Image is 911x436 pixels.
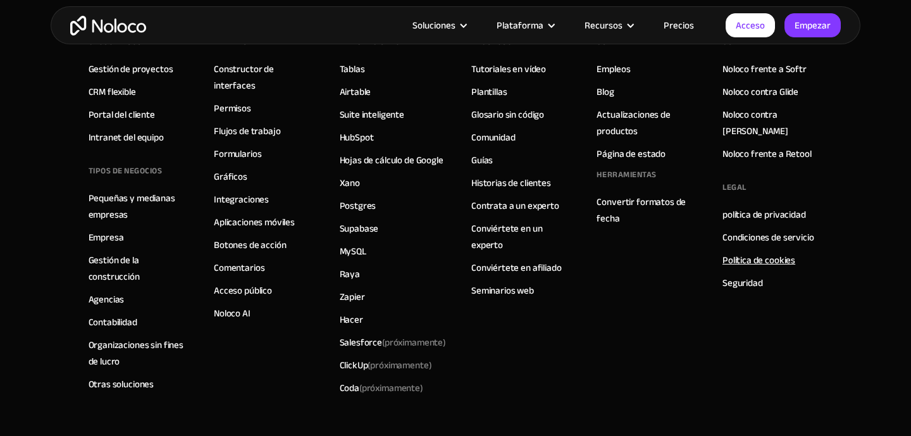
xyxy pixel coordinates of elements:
font: Hojas de cálculo de Google [340,151,443,169]
a: Flujos de trabajo [214,123,280,139]
font: Empezar [795,16,831,34]
font: Soluciones [412,16,455,34]
font: Otras soluciones [89,375,154,393]
font: Legal [722,180,747,195]
font: Actualizaciones de productos [597,106,670,140]
a: política de privacidad [722,206,806,223]
font: ClickUp [340,356,368,374]
font: Integraciones [214,190,269,208]
font: Conviértete en un experto [471,220,542,254]
a: Aplicaciones móviles [214,214,295,230]
a: Agencias [89,291,125,308]
font: Hacer [340,311,363,328]
font: Gestión de proyectos [89,60,173,78]
font: Constructor de interfaces [214,60,274,94]
a: Historias de clientes [471,175,551,191]
a: Gráficos [214,168,247,185]
font: MySQL [340,242,366,260]
a: Otras soluciones [89,376,154,392]
div: Soluciones [397,17,481,34]
font: HubSpot [340,128,374,146]
font: Política de cookies [722,251,795,269]
font: Condiciones de servicio [722,228,814,246]
a: Intranet del equipo [89,129,164,146]
font: Seminarios web [471,282,534,299]
font: Historias de clientes [471,174,551,192]
font: Organizaciones sin fines de lucro [89,336,183,370]
a: Convertir formatos de fecha [597,194,697,227]
font: Noloco frente a Softr [722,60,807,78]
a: Xano [340,175,360,191]
a: Raya [340,266,360,282]
font: Comunidad [471,128,516,146]
font: Tutoriales en vídeo [471,60,546,78]
a: Seguridad [722,275,763,291]
a: Actualizaciones de productos [597,106,697,139]
font: Precios [664,16,694,34]
font: Intranet del equipo [89,128,164,146]
font: Supabase [340,220,379,237]
font: Permisos [214,99,251,117]
font: Empleos [597,60,630,78]
div: Plataforma [481,17,569,34]
a: Integraciones [214,191,269,208]
a: MySQL [340,243,366,259]
a: CRM flexible [89,84,136,100]
a: Pequeñas y medianas empresas [89,190,189,223]
font: Coda [340,379,359,397]
font: Página de estado [597,145,666,163]
font: TIPOS DE NEGOCIOS [89,163,163,178]
div: Recursos [569,17,648,34]
a: Zapier [340,289,365,305]
a: Seminarios web [471,282,534,299]
font: Blog [597,83,614,101]
a: Empresa [89,229,124,246]
font: Plantillas [471,83,507,101]
font: Zapier [340,288,365,306]
a: Noloco contra [PERSON_NAME] [722,106,823,139]
a: Botones de acción [214,237,286,253]
font: Gestión de la construcción [89,251,140,285]
font: (próximamente) [382,333,446,351]
a: Constructor de interfaces [214,61,314,94]
a: Blog [597,84,614,100]
a: Hojas de cálculo de Google [340,152,443,168]
a: Conviértete en un experto [471,220,572,253]
a: Organizaciones sin fines de lucro [89,337,189,370]
font: Herramientas [597,167,656,182]
font: Portal del cliente [89,106,155,123]
a: hogar [70,16,146,35]
a: Gestión de la construcción [89,252,189,285]
a: Plantillas [471,84,507,100]
a: Empleos [597,61,630,77]
font: Glosario sin código [471,106,544,123]
a: Tutoriales en vídeo [471,61,546,77]
font: Formularios [214,145,261,163]
a: Conviértete en afiliado [471,259,562,276]
font: Noloco contra [PERSON_NAME] [722,106,788,140]
font: Acceso público [214,282,272,299]
a: Acceso [726,13,775,37]
a: Noloco frente a Retool [722,146,812,162]
font: Seguridad [722,274,763,292]
font: Comentarios [214,259,264,277]
font: Contabilidad [89,313,137,331]
a: Acceso público [214,282,272,299]
font: Botones de acción [214,236,286,254]
a: Página de estado [597,146,666,162]
a: Comunidad [471,129,516,146]
font: Agencias [89,290,125,308]
font: Salesforce [340,333,383,351]
a: Postgres [340,197,376,214]
font: Flujos de trabajo [214,122,280,140]
font: Aplicaciones móviles [214,213,295,231]
a: Noloco AI [214,305,251,321]
font: CRM flexible [89,83,136,101]
font: Acceso [736,16,765,34]
a: Contrata a un experto [471,197,559,214]
font: Plataforma [497,16,543,34]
